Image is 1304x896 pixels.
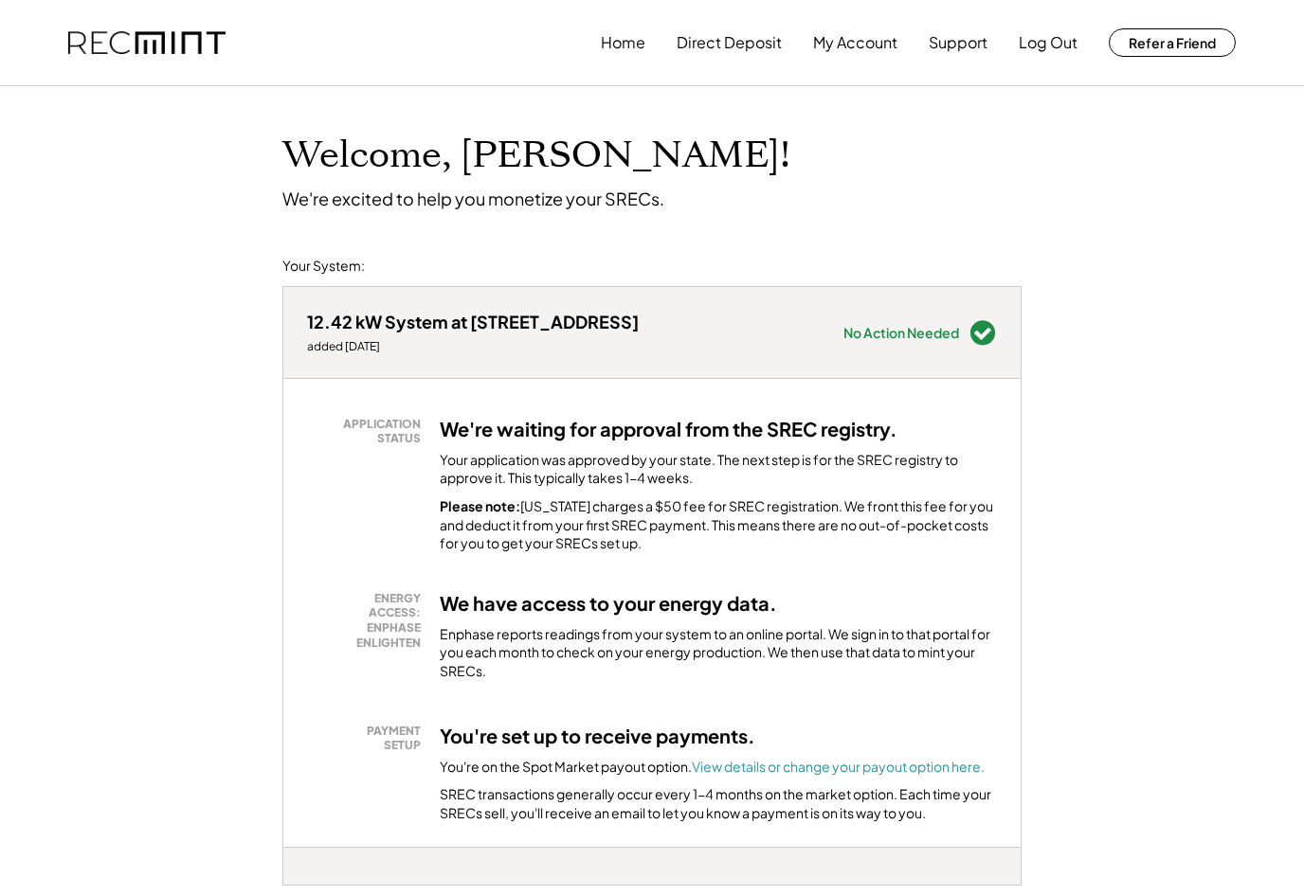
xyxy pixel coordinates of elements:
div: 12.42 kW System at [STREET_ADDRESS] [307,311,639,332]
div: Your System: [282,257,365,276]
div: upskuugm - MD 1.5x (BT) [282,886,346,893]
div: ENERGY ACCESS: ENPHASE ENLIGHTEN [317,591,421,650]
img: recmint-logotype%403x.png [68,31,226,55]
h3: You're set up to receive payments. [440,724,755,748]
div: You're on the Spot Market payout option. [440,758,985,777]
div: added [DATE] [307,339,639,354]
a: View details or change your payout option here. [692,758,985,775]
button: Refer a Friend [1109,28,1236,57]
div: PAYMENT SETUP [317,724,421,753]
button: Log Out [1019,24,1078,62]
button: My Account [813,24,897,62]
div: Your application was approved by your state. The next step is for the SREC registry to approve it... [440,451,997,488]
div: Enphase reports readings from your system to an online portal. We sign in to that portal for you ... [440,625,997,681]
h3: We have access to your energy data. [440,591,777,616]
button: Support [929,24,987,62]
div: No Action Needed [843,326,959,339]
button: Direct Deposit [677,24,782,62]
div: SREC transactions generally occur every 1-4 months on the market option. Each time your SRECs sel... [440,785,997,822]
div: We're excited to help you monetize your SRECs. [282,188,664,209]
h3: We're waiting for approval from the SREC registry. [440,417,897,441]
strong: Please note: [440,497,520,514]
h1: Welcome, [PERSON_NAME]! [282,134,790,178]
button: Home [601,24,645,62]
div: APPLICATION STATUS [317,417,421,446]
div: [US_STATE] charges a $50 fee for SREC registration. We front this fee for you and deduct it from ... [440,497,997,553]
